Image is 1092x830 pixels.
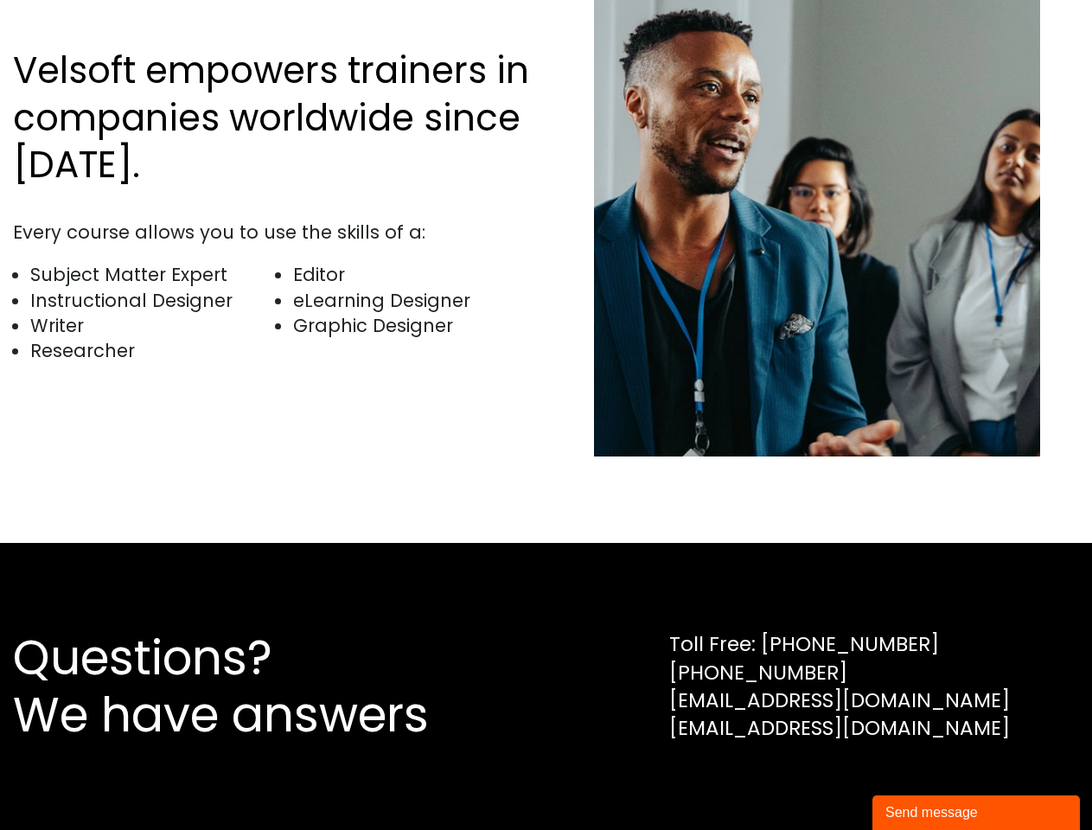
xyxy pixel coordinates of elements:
[13,629,491,744] h2: Questions? We have answers
[293,262,538,287] li: Editor
[13,48,538,189] h2: Velsoft empowers trainers in companies worldwide since [DATE].
[30,338,275,363] li: Researcher
[872,792,1083,830] iframe: chat widget
[293,313,538,338] li: Graphic Designer
[30,288,275,313] li: Instructional Designer
[30,262,275,287] li: Subject Matter Expert
[293,288,538,313] li: eLearning Designer
[13,220,538,245] div: Every course allows you to use the skills of a:
[669,630,1010,742] div: Toll Free: [PHONE_NUMBER] [PHONE_NUMBER] [EMAIL_ADDRESS][DOMAIN_NAME] [EMAIL_ADDRESS][DOMAIN_NAME]
[30,313,275,338] li: Writer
